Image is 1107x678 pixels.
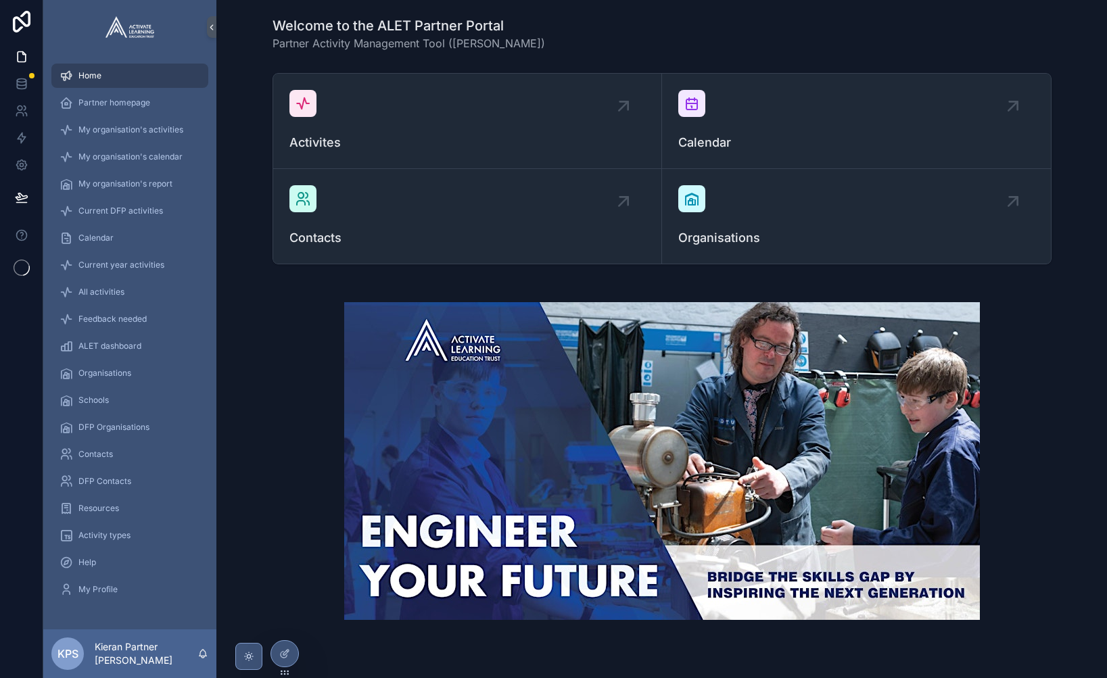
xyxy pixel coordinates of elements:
[78,97,150,108] span: Partner homepage
[51,577,208,602] a: My Profile
[78,314,147,324] span: Feedback needed
[51,226,208,250] a: Calendar
[78,205,163,216] span: Current DFP activities
[51,550,208,575] a: Help
[78,341,141,352] span: ALET dashboard
[344,302,980,620] img: 11569-https___cdn.evbuc.com_images_707213239_1803321581553_1_original.jpeg
[78,233,114,243] span: Calendar
[273,16,545,35] h1: Welcome to the ALET Partner Portal
[51,118,208,142] a: My organisation's activities
[78,422,149,433] span: DFP Organisations
[78,557,96,568] span: Help
[51,280,208,304] a: All activities
[662,169,1051,264] a: Organisations
[51,334,208,358] a: ALET dashboard
[78,584,118,595] span: My Profile
[51,172,208,196] a: My organisation's report
[273,169,662,264] a: Contacts
[51,64,208,88] a: Home
[678,228,1035,247] span: Organisations
[51,199,208,223] a: Current DFP activities
[78,530,131,541] span: Activity types
[78,476,131,487] span: DFP Contacts
[678,133,1035,152] span: Calendar
[78,395,109,406] span: Schools
[51,361,208,385] a: Organisations
[78,260,164,270] span: Current year activities
[78,178,172,189] span: My organisation's report
[78,368,131,379] span: Organisations
[95,640,197,667] p: Kieran Partner [PERSON_NAME]
[273,74,662,169] a: Activites
[51,523,208,548] a: Activity types
[273,35,545,51] span: Partner Activity Management Tool ([PERSON_NAME])
[662,74,1051,169] a: Calendar
[78,287,124,297] span: All activities
[57,646,78,662] span: KPS
[51,442,208,466] a: Contacts
[78,151,183,162] span: My organisation's calendar
[51,496,208,520] a: Resources
[78,70,101,81] span: Home
[289,133,645,152] span: Activites
[78,124,183,135] span: My organisation's activities
[78,503,119,514] span: Resources
[51,388,208,412] a: Schools
[51,253,208,277] a: Current year activities
[51,145,208,169] a: My organisation's calendar
[51,415,208,439] a: DFP Organisations
[43,54,216,619] div: scrollable content
[51,469,208,493] a: DFP Contacts
[51,91,208,115] a: Partner homepage
[78,449,113,460] span: Contacts
[51,307,208,331] a: Feedback needed
[289,228,645,247] span: Contacts
[105,16,154,38] img: App logo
